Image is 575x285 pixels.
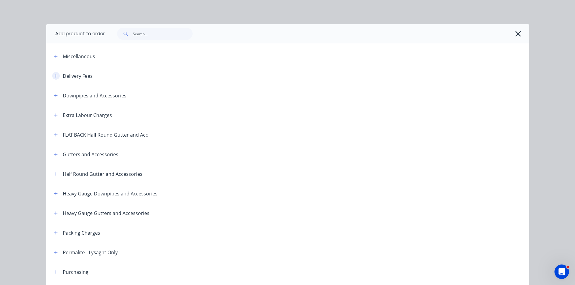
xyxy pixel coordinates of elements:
[63,151,118,158] div: Gutters and Accessories
[46,24,105,43] div: Add product to order
[63,190,158,197] div: Heavy Gauge Downpipes and Accessories
[63,53,95,60] div: Miscellaneous
[133,28,193,40] input: Search...
[63,268,88,276] div: Purchasing
[63,170,142,178] div: Half Round Gutter and Accessories
[63,210,149,217] div: Heavy Gauge Gutters and Accessories
[63,249,118,256] div: Permalite - Lysaght Only
[63,131,148,138] div: FLAT BACK Half Round Gutter and Acc
[63,112,112,119] div: Extra Labour Charges
[63,229,100,236] div: Packing Charges
[63,72,93,80] div: Delivery Fees
[554,264,569,279] iframe: Intercom live chat
[63,92,126,99] div: Downpipes and Accessories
